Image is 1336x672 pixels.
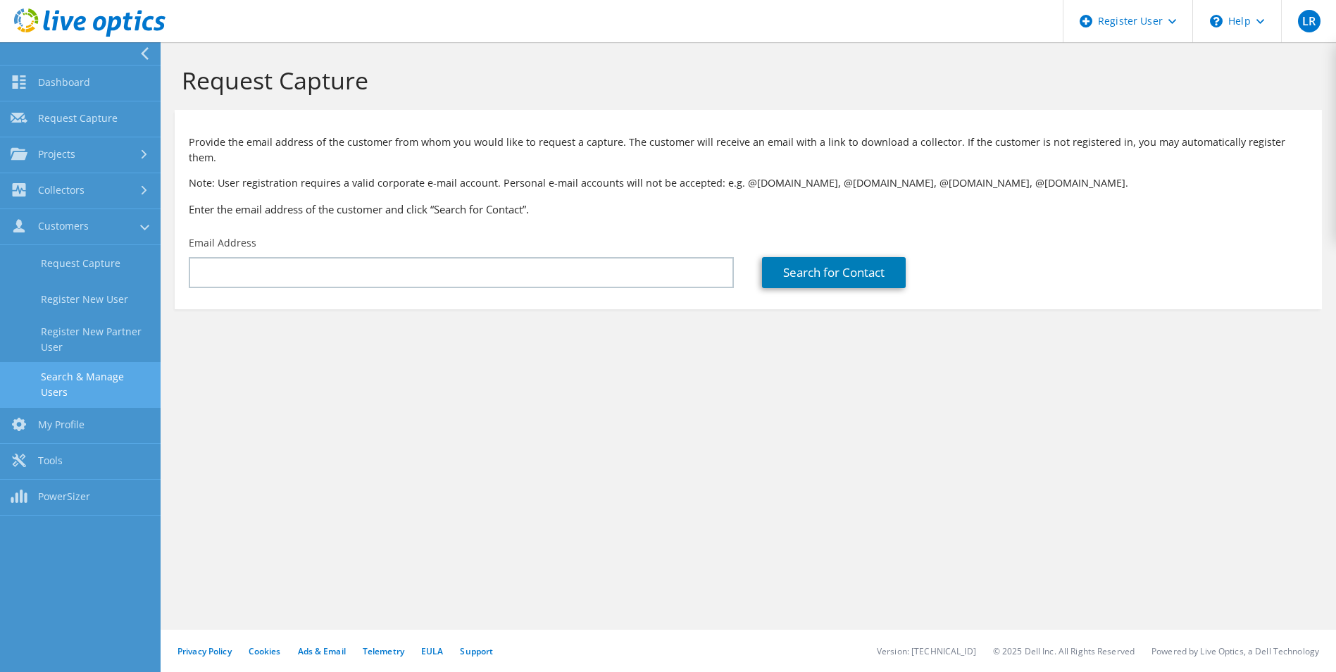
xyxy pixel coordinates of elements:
li: © 2025 Dell Inc. All Rights Reserved [993,645,1135,657]
a: Cookies [249,645,281,657]
span: LR [1298,10,1321,32]
p: Note: User registration requires a valid corporate e-mail account. Personal e-mail accounts will ... [189,175,1308,191]
a: Telemetry [363,645,404,657]
h3: Enter the email address of the customer and click “Search for Contact”. [189,201,1308,217]
a: Privacy Policy [177,645,232,657]
li: Powered by Live Optics, a Dell Technology [1151,645,1319,657]
h1: Request Capture [182,66,1308,95]
a: EULA [421,645,443,657]
a: Ads & Email [298,645,346,657]
p: Provide the email address of the customer from whom you would like to request a capture. The cust... [189,135,1308,166]
a: Search for Contact [762,257,906,288]
svg: \n [1210,15,1223,27]
li: Version: [TECHNICAL_ID] [877,645,976,657]
a: Support [460,645,493,657]
label: Email Address [189,236,256,250]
